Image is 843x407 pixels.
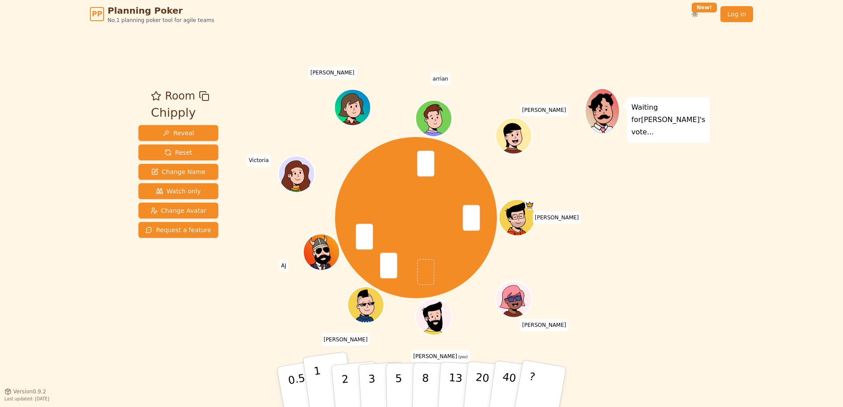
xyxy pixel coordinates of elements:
span: Request a feature [145,226,211,234]
span: Change Name [151,167,205,176]
span: Change Avatar [150,206,207,215]
div: Chipply [151,104,209,122]
span: Click to change your name [520,104,568,116]
span: Reveal [163,129,194,137]
span: Watch only [156,187,201,196]
span: Room [165,88,195,104]
span: Click to change your name [279,259,288,272]
p: Waiting for [PERSON_NAME] 's vote... [631,101,705,138]
button: Click to change your avatar [416,300,451,334]
span: Matthew is the host [525,200,534,210]
span: Click to change your name [533,211,581,224]
button: Reveal [138,125,218,141]
span: Planning Poker [108,4,214,17]
button: Version0.9.2 [4,388,46,395]
button: Request a feature [138,222,218,238]
span: Click to change your name [246,154,271,166]
button: Watch only [138,183,218,199]
span: Click to change your name [321,333,370,346]
a: Log in [720,6,753,22]
button: Add as favourite [151,88,161,104]
button: New! [687,6,703,22]
span: Last updated: [DATE] [4,396,49,401]
a: PPPlanning PokerNo.1 planning poker tool for agile teams [90,4,214,24]
span: (you) [457,355,468,359]
span: Click to change your name [430,73,450,85]
button: Change Name [138,164,218,180]
span: No.1 planning poker tool for agile teams [108,17,214,24]
div: New! [692,3,717,12]
span: Click to change your name [520,319,568,331]
span: Reset [164,148,192,157]
span: Click to change your name [411,350,470,363]
button: Reset [138,144,218,160]
span: Version 0.9.2 [13,388,46,395]
span: Click to change your name [308,67,357,79]
span: PP [92,9,102,19]
button: Change Avatar [138,203,218,218]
